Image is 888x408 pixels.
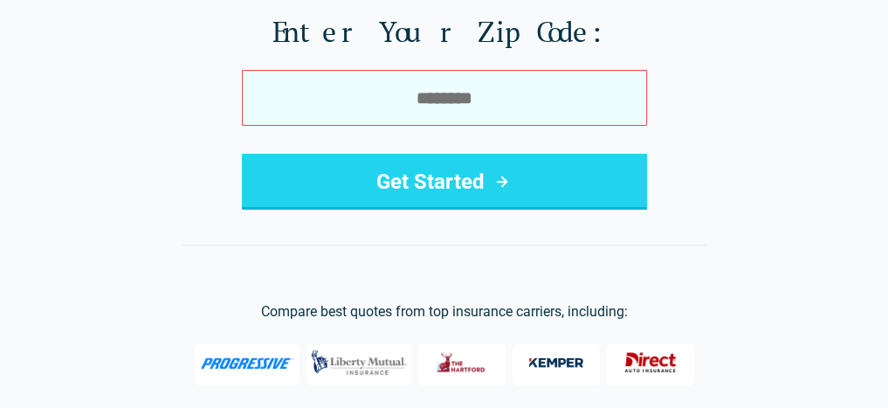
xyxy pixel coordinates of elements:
[200,357,293,370] img: Progressive
[306,342,411,384] img: Liberty Mutual
[427,344,497,381] img: The Hartford
[521,344,591,381] img: Kemper
[616,344,685,381] img: Direct General
[28,14,860,49] label: Enter Your Zip Code:
[28,301,860,322] p: Compare best quotes from top insurance carriers, including:
[242,154,647,210] button: Get Started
